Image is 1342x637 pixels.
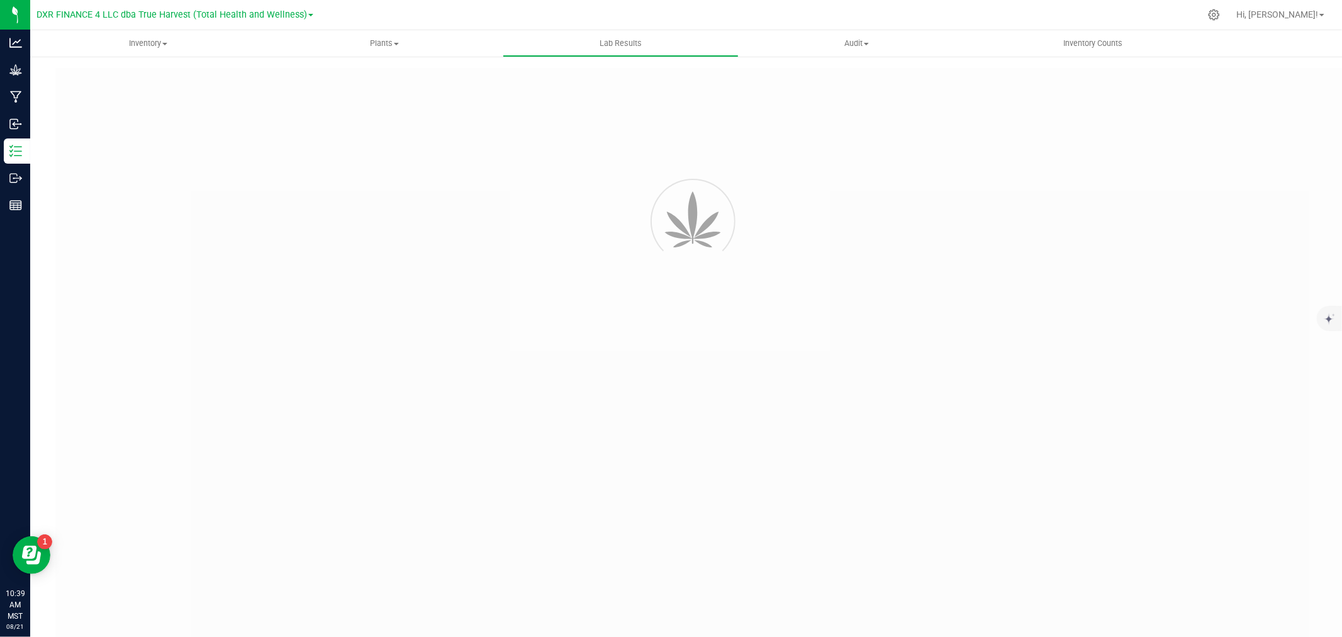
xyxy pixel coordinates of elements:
[9,37,22,49] inline-svg: Analytics
[1046,38,1139,49] span: Inventory Counts
[975,30,1211,57] a: Inventory Counts
[6,588,25,622] p: 10:39 AM MST
[30,30,266,57] a: Inventory
[583,38,659,49] span: Lab Results
[9,64,22,76] inline-svg: Grow
[30,38,266,49] span: Inventory
[9,118,22,130] inline-svg: Inbound
[266,30,502,57] a: Plants
[739,30,975,57] a: Audit
[37,534,52,550] iframe: Resource center unread badge
[9,145,22,157] inline-svg: Inventory
[36,9,307,20] span: DXR FINANCE 4 LLC dba True Harvest (Total Health and Wellness)
[13,536,50,574] iframe: Resource center
[503,30,739,57] a: Lab Results
[1236,9,1318,20] span: Hi, [PERSON_NAME]!
[1206,9,1222,21] div: Manage settings
[739,38,974,49] span: Audit
[9,172,22,184] inline-svg: Outbound
[9,199,22,211] inline-svg: Reports
[9,91,22,103] inline-svg: Manufacturing
[6,622,25,631] p: 08/21
[267,38,501,49] span: Plants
